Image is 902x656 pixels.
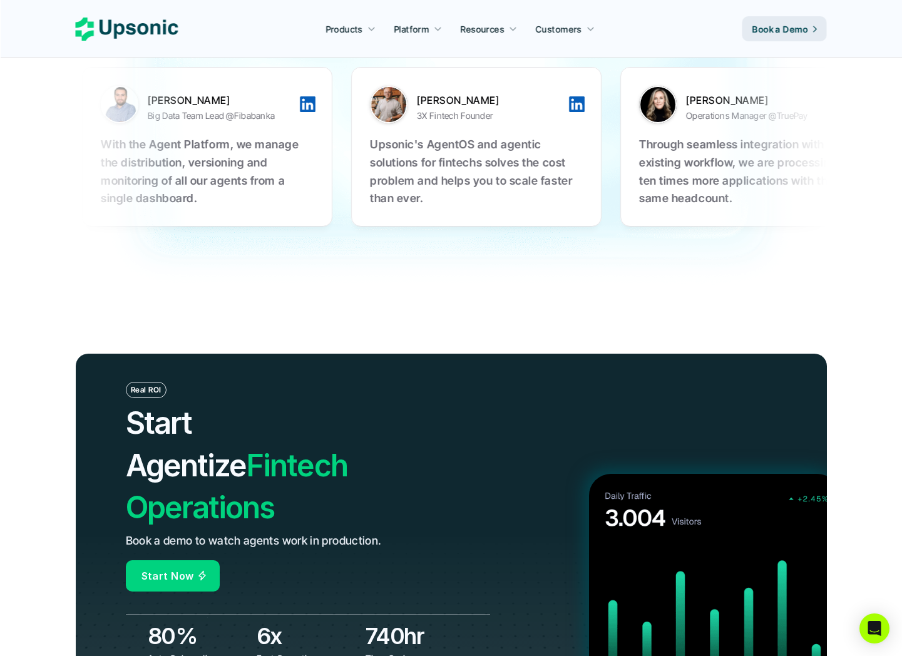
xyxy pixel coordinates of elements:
div: Open Intercom Messenger [859,613,889,643]
h3: 740hr [366,620,468,652]
p: Through seamless integration with our existing workflow, we are processing ten times more applica... [633,136,846,208]
span: Start Agentize [126,404,247,483]
p: [PERSON_NAME] [411,93,561,107]
p: Products [325,23,362,36]
h2: Fintech Operations [126,402,418,528]
p: Start Now [141,567,194,585]
p: Platform [394,23,429,36]
p: With the Agent Platform, we manage the distribution, versioning and monitoring of all our agents ... [95,136,308,208]
h3: 80% [148,620,250,652]
p: Book a demo to watch agents work in production. [126,532,382,550]
p: 3X Fintech Founder [411,108,488,123]
p: Operations Manager @TruePay [680,108,802,123]
p: Real ROI [131,386,161,394]
p: Big Data Team Lead @Fibabanka [142,108,269,123]
a: Products [318,18,383,40]
p: Resources [461,23,505,36]
p: Upsonic's AgentOS and agentic solutions for fintechs solves the cost problem and helps you to sca... [364,136,577,208]
p: [PERSON_NAME] [680,93,831,107]
p: [PERSON_NAME] [142,93,292,107]
h3: 6x [257,620,359,652]
a: Book a Demo [742,16,827,41]
p: Customers [536,23,582,36]
p: Book a Demo [752,23,808,36]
